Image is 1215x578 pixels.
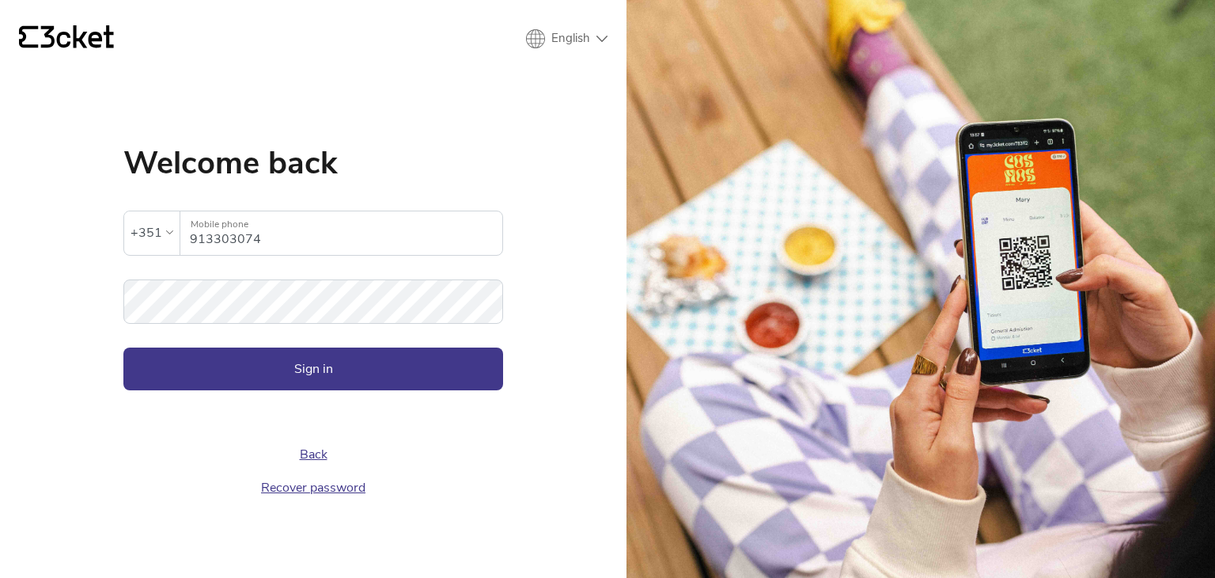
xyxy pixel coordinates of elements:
div: +351 [131,221,162,245]
g: {' '} [19,26,38,48]
button: Sign in [123,348,503,390]
a: Back [300,446,327,463]
h1: Welcome back [123,147,503,179]
label: Mobile phone [180,211,502,238]
label: Password [123,279,503,306]
a: Recover password [261,479,365,496]
a: {' '} [19,25,114,52]
input: Mobile phone [190,211,502,255]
